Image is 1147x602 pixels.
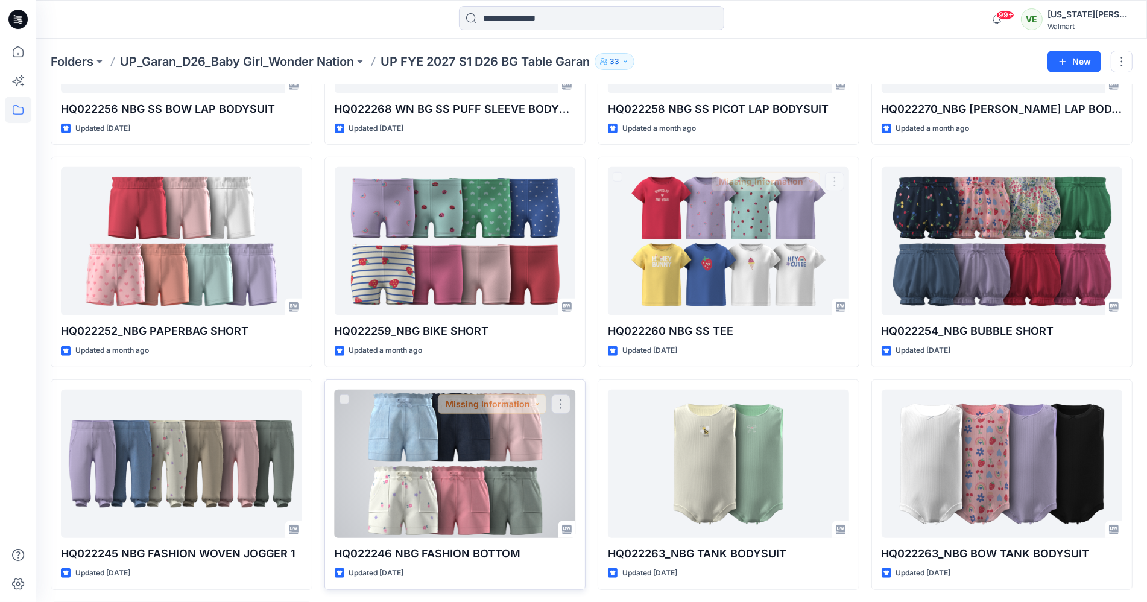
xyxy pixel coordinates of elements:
[622,567,677,580] p: Updated [DATE]
[75,344,149,357] p: Updated a month ago
[61,545,302,562] p: HQ022245 NBG FASHION WOVEN JOGGER 1
[610,55,619,68] p: 33
[335,390,576,538] a: HQ022246 NBG FASHION BOTTOM
[882,545,1123,562] p: HQ022263_NBG BOW TANK BODYSUIT
[882,101,1123,118] p: HQ022270_NBG [PERSON_NAME] LAP BODYSUIT
[608,323,849,340] p: HQ022260 NBG SS TEE
[622,344,677,357] p: Updated [DATE]
[61,167,302,315] a: HQ022252_NBG PAPERBAG SHORT
[61,390,302,538] a: HQ022245 NBG FASHION WOVEN JOGGER 1
[335,323,576,340] p: HQ022259_NBG BIKE SHORT
[896,122,970,135] p: Updated a month ago
[75,122,130,135] p: Updated [DATE]
[882,167,1123,315] a: HQ022254_NBG BUBBLE SHORT
[1047,7,1132,22] div: [US_STATE][PERSON_NAME]
[1021,8,1043,30] div: VE
[882,323,1123,340] p: HQ022254_NBG BUBBLE SHORT
[75,567,130,580] p: Updated [DATE]
[349,344,423,357] p: Updated a month ago
[882,390,1123,538] a: HQ022263_NBG BOW TANK BODYSUIT
[622,122,696,135] p: Updated a month ago
[335,101,576,118] p: HQ022268 WN BG SS PUFF SLEEVE BODYSUIT
[608,390,849,538] a: HQ022263_NBG TANK BODYSUIT
[1047,22,1132,31] div: Walmart
[608,167,849,315] a: HQ022260 NBG SS TEE
[349,567,404,580] p: Updated [DATE]
[1047,51,1101,72] button: New
[120,53,354,70] a: UP_Garan_D26_Baby Girl_Wonder Nation
[335,545,576,562] p: HQ022246 NBG FASHION BOTTOM
[595,53,634,70] button: 33
[608,101,849,118] p: HQ022258 NBG SS PICOT LAP BODYSUIT
[996,10,1014,20] span: 99+
[381,53,590,70] p: UP FYE 2027 S1 D26 BG Table Garan
[335,167,576,315] a: HQ022259_NBG BIKE SHORT
[896,567,951,580] p: Updated [DATE]
[896,344,951,357] p: Updated [DATE]
[61,323,302,340] p: HQ022252_NBG PAPERBAG SHORT
[349,122,404,135] p: Updated [DATE]
[61,101,302,118] p: HQ022256 NBG SS BOW LAP BODYSUIT
[608,545,849,562] p: HQ022263_NBG TANK BODYSUIT
[51,53,93,70] a: Folders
